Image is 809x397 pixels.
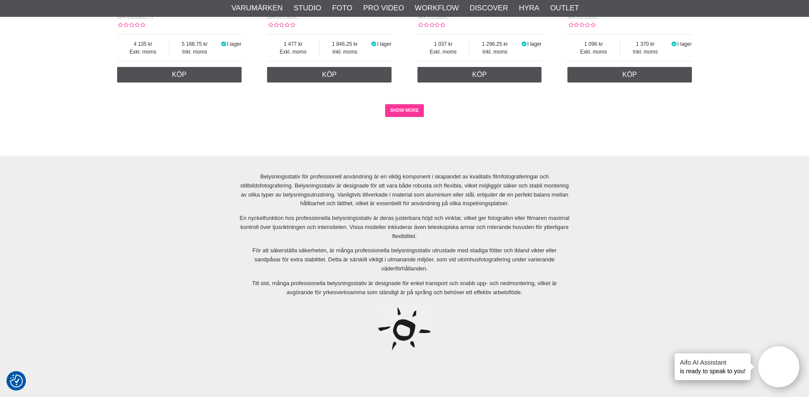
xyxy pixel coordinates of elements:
[227,41,241,47] span: I lager
[332,3,352,14] a: Foto
[239,214,570,241] p: En nyckelfunktion hos professionella belysningsstativ är deras justerbara höjd och vinklar, vilke...
[10,375,23,387] img: Revisit consent button
[117,48,169,56] span: Exkl. moms
[370,41,377,47] i: I lager
[675,353,751,380] div: is ready to speak to you!
[527,41,541,47] span: I lager
[319,40,370,48] span: 1 846.25
[417,21,445,29] div: Kundbetyg: 0
[415,3,459,14] a: Workflow
[417,67,542,83] a: Köp
[239,279,570,297] p: Till sist, många professionella belysningsstativ är designade för enkel transport och snabb upp- ...
[377,41,392,47] span: I lager
[680,358,745,367] h4: Aifo AI Assistant
[220,41,227,47] i: I lager
[267,21,295,29] div: Kundbetyg: 0
[567,40,620,48] span: 1 096
[239,246,570,273] p: För att säkerställa säkerheten, är många professionella belysningsstativ utrustade med stadiga fö...
[10,373,23,389] button: Samtyckesinställningar
[117,21,145,29] div: Kundbetyg: 0
[117,40,169,48] span: 4 135
[267,40,319,48] span: 1 477
[117,67,242,83] a: Köp
[677,41,691,47] span: I lager
[267,67,392,83] a: Köp
[417,14,449,20] span: MA-1051BAC
[567,21,595,29] div: Kundbetyg: 0
[470,3,508,14] a: Discover
[293,3,321,14] a: Studio
[671,41,678,47] i: I lager
[169,48,220,56] span: Inkl. moms
[385,104,424,117] a: SHOW MORE
[520,41,527,47] i: I lager
[567,48,620,56] span: Exkl. moms
[469,40,520,48] span: 1 296.25
[319,48,370,56] span: Inkl. moms
[620,48,671,56] span: Inkl. moms
[550,3,579,14] a: Outlet
[567,14,599,20] span: MA-1052BAC
[267,14,299,20] span: MA-1005BAC
[267,48,319,56] span: Exkl. moms
[363,3,404,14] a: Pro Video
[117,14,153,20] span: MA-1004BAC-3
[239,172,570,208] p: Belysningsstativ för professionell användning är en viktig komponent i skapandet av kvalitativ fi...
[469,48,520,56] span: Inkl. moms
[169,40,220,48] span: 5 168.75
[417,48,469,56] span: Exkl. moms
[417,40,469,48] span: 1 037
[232,3,283,14] a: Varumärken
[567,67,692,83] a: Köp
[378,302,432,356] img: Aifo AB - Specialist på ljusmätare för foto
[620,40,671,48] span: 1 370
[519,3,539,14] a: Hyra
